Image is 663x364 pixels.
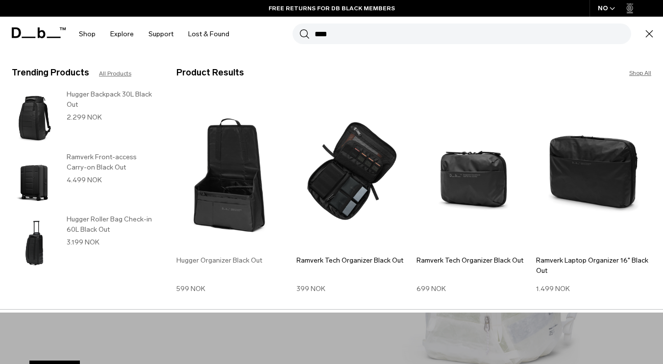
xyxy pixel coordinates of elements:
[12,152,57,210] img: Ramverk Front-access Carry-on Black Out
[296,285,325,293] span: 399 NOK
[79,17,96,51] a: Shop
[536,95,651,294] a: Ramverk Laptop Organizer 16" Black Out Ramverk Laptop Organizer 16" Black Out 1.499 NOK
[188,17,229,51] a: Lost & Found
[110,17,134,51] a: Explore
[536,255,651,276] h3: Ramverk Laptop Organizer 16" Black Out
[176,95,292,294] a: Hugger Organizer Black Out Hugger Organizer Black Out 599 NOK
[176,95,292,249] img: Hugger Organizer Black Out
[12,89,57,147] img: Hugger Backpack 30L Black Out
[12,214,157,272] a: Hugger Roller Bag Check-in 60L Black Out Hugger Roller Bag Check-in 60L Black Out 3.199 NOK
[417,95,532,249] img: Ramverk Tech Organizer Black Out
[67,89,157,110] h3: Hugger Backpack 30L Black Out
[72,17,237,51] nav: Main Navigation
[296,95,412,249] img: RTO-2.png
[176,66,414,79] h3: Product Results
[536,95,651,249] img: Ramverk Laptop Organizer 16" Black Out
[629,69,651,77] a: Shop All
[67,214,157,235] h3: Hugger Roller Bag Check-in 60L Black Out
[12,89,157,147] a: Hugger Backpack 30L Black Out Hugger Backpack 30L Black Out 2.299 NOK
[12,214,57,272] img: Hugger Roller Bag Check-in 60L Black Out
[67,152,157,172] h3: Ramverk Front-access Carry-on Black Out
[536,285,570,293] span: 1.499 NOK
[176,255,292,266] h3: Hugger Organizer Black Out
[417,285,446,293] span: 699 NOK
[12,152,157,210] a: Ramverk Front-access Carry-on Black Out Ramverk Front-access Carry-on Black Out 4.499 NOK
[176,285,205,293] span: 599 NOK
[67,113,102,121] span: 2.299 NOK
[99,69,131,78] a: All Products
[417,255,532,266] h3: Ramverk Tech Organizer Black Out
[12,66,89,79] h3: Trending Products
[67,176,102,184] span: 4.499 NOK
[269,4,395,13] a: FREE RETURNS FOR DB BLACK MEMBERS
[148,17,173,51] a: Support
[296,95,412,294] a: RTO-2.png Ramverk Tech Organizer Black Out 399 NOK
[296,255,412,266] h3: Ramverk Tech Organizer Black Out
[417,95,532,294] a: Ramverk Tech Organizer Black Out Ramverk Tech Organizer Black Out 699 NOK
[67,238,99,246] span: 3.199 NOK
